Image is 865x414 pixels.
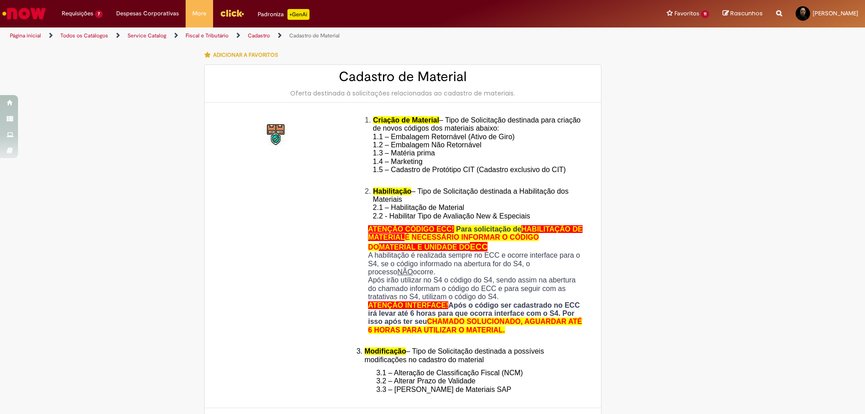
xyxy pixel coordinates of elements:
span: ATENÇÃO INTERFACE! [368,301,448,309]
p: A habilitação é realizada sempre no ECC e ocorre interface para o S4, se o código informado na ab... [368,251,585,276]
span: [PERSON_NAME] [813,9,858,17]
span: Adicionar a Favoritos [213,51,278,59]
img: click_logo_yellow_360x200.png [220,6,244,20]
img: ServiceNow [1,5,47,23]
span: Requisições [62,9,93,18]
span: Despesas Corporativas [116,9,179,18]
span: Modificação [364,347,406,355]
a: Fiscal e Tributário [186,32,228,39]
img: Cadastro de Material [262,121,291,150]
span: Habilitação [373,187,411,195]
a: Cadastro [248,32,270,39]
div: Oferta destinada à solicitações relacionadas ao cadastro de materiais. [214,89,592,98]
strong: Após o código ser cadastrado no ECC irá levar até 6 horas para que ocorra interface com o S4. Por... [368,301,582,334]
p: +GenAi [287,9,310,20]
span: ATENÇÃO CÓDIGO ECC! [368,225,454,233]
a: Todos os Catálogos [60,32,108,39]
p: Após irão utilizar no S4 o código do S4, sendo assim na abertura do chamado informam o código do ... [368,276,585,301]
div: Padroniza [258,9,310,20]
button: Adicionar a Favoritos [204,45,283,64]
a: Rascunhos [723,9,763,18]
u: NÃO [397,268,413,276]
span: ECC [470,242,487,251]
span: É NECESSÁRIO INFORMAR O CÓDIGO DO [368,233,539,250]
a: Service Catalog [127,32,166,39]
span: CHAMADO SOLUCIONADO, AGUARDAR ATÉ 6 HORAS PARA UTILIZAR O MATERIAL. [368,318,582,333]
span: – Tipo de Solicitação destinada para criação de novos códigos dos materiais abaixo: 1.1 – Embalag... [373,116,581,182]
h2: Cadastro de Material [214,69,592,84]
span: Rascunhos [730,9,763,18]
span: 3.1 – Alteração de Classificação Fiscal (NCM) 3.2 – Alterar Prazo de Validade 3.3 – [PERSON_NAME]... [376,369,523,393]
ul: Trilhas de página [7,27,570,44]
span: – Tipo de Solicitação destinada a Habilitação dos Materiais 2.1 – Habilitação de Material 2.2 - H... [373,187,569,220]
span: MATERIAL E UNIDADE DO [379,243,470,251]
span: Criação de Material [373,116,439,124]
span: 11 [701,10,709,18]
span: Favoritos [674,9,699,18]
span: 7 [95,10,103,18]
a: Cadastro de Material [289,32,340,39]
span: More [192,9,206,18]
li: – Tipo de Solicitação destinada a possíveis modificações no cadastro do material [364,347,585,364]
span: Para solicitação de [456,225,521,233]
a: Página inicial [10,32,41,39]
span: HABILITAÇÃO DE MATERIAL [368,225,583,241]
